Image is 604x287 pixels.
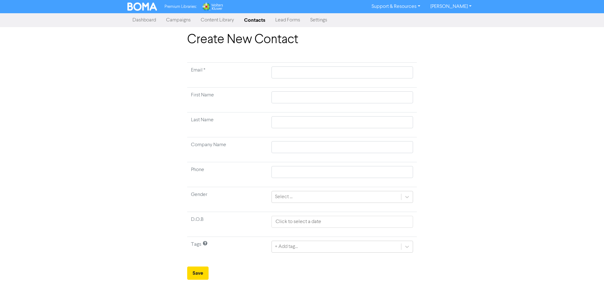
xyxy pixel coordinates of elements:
td: Gender [187,187,268,212]
h1: Create New Contact [187,32,417,47]
td: Phone [187,162,268,187]
td: Company Name [187,137,268,162]
td: Required [187,63,268,88]
input: Click to select a date [271,216,413,228]
div: Select ... [275,193,293,201]
td: Tags [187,237,268,262]
a: Settings [305,14,332,26]
td: D.O.B [187,212,268,237]
span: Premium Libraries: [165,5,197,9]
a: [PERSON_NAME] [425,2,477,12]
img: Wolters Kluwer [202,3,223,11]
a: Campaigns [161,14,196,26]
button: Save [187,267,209,280]
td: First Name [187,88,268,112]
div: + Add tag... [275,243,298,250]
a: Lead Forms [270,14,305,26]
a: Dashboard [127,14,161,26]
a: Support & Resources [366,2,425,12]
a: Content Library [196,14,239,26]
iframe: Chat Widget [573,257,604,287]
td: Last Name [187,112,268,137]
img: BOMA Logo [127,3,157,11]
a: Contacts [239,14,270,26]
